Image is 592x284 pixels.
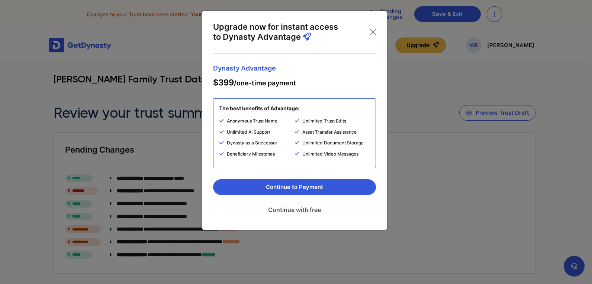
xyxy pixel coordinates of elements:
span: Dynasty Advantage [213,65,376,72]
li: Unlimited Trust Edits [295,117,370,128]
span: $399 [213,78,234,87]
li: Unlimited AI Support [219,128,295,140]
li: Unlimited Document Storage [295,139,370,150]
button: Continue to Payment [213,179,376,195]
button: Close [367,26,379,38]
a: Continue with free [213,200,376,219]
li: Anonymous Trust Name [219,117,295,128]
span: /one-time payment [213,78,296,87]
p: Upgrade now for instant access to Dynasty Advantage [213,22,343,42]
p: The best benefits of Advantage: [219,105,299,112]
li: Dynasty as a Successor [219,139,295,150]
li: Beneficiary Milestones [219,150,295,162]
li: Asset Transfer Assistance [295,128,370,140]
li: Unlimited Video Messages [295,150,370,162]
